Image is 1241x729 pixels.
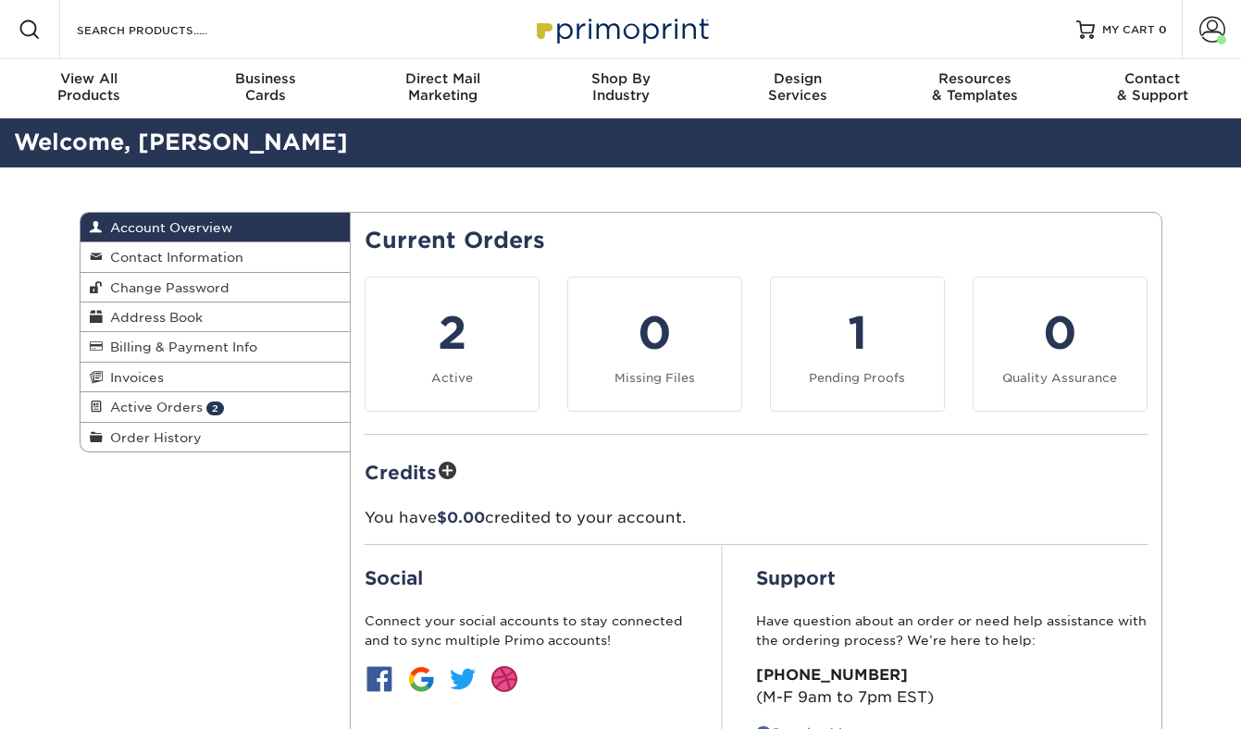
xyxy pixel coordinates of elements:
span: Order History [103,430,202,445]
span: Shop By [532,70,710,87]
div: Industry [532,70,710,104]
span: MY CART [1102,22,1155,38]
a: Billing & Payment Info [81,332,351,362]
a: 1 Pending Proofs [770,277,945,412]
a: Direct MailMarketing [354,59,532,118]
a: Contact Information [81,242,351,272]
a: BusinessCards [178,59,355,118]
div: 2 [377,300,527,366]
a: 0 Quality Assurance [973,277,1148,412]
span: Contact Information [103,250,243,265]
span: Account Overview [103,220,232,235]
a: DesignServices [709,59,887,118]
img: btn-facebook.jpg [365,664,394,694]
p: Connect your social accounts to stay connected and to sync multiple Primo accounts! [365,612,689,649]
a: Resources& Templates [887,59,1064,118]
div: & Support [1063,70,1241,104]
div: & Templates [887,70,1064,104]
img: btn-google.jpg [406,664,436,694]
span: 2 [206,402,224,415]
strong: [PHONE_NUMBER] [756,666,908,684]
a: Change Password [81,273,351,303]
span: Contact [1063,70,1241,87]
span: Address Book [103,310,203,325]
a: Account Overview [81,213,351,242]
input: SEARCH PRODUCTS..... [75,19,255,41]
span: $0.00 [437,509,485,526]
img: btn-dribbble.jpg [490,664,519,694]
span: Change Password [103,280,230,295]
img: Primoprint [528,9,714,49]
div: 1 [782,300,933,366]
span: 0 [1159,23,1167,36]
small: Missing Files [614,371,695,385]
small: Active [431,371,473,385]
img: btn-twitter.jpg [448,664,478,694]
a: Invoices [81,363,351,392]
a: Contact& Support [1063,59,1241,118]
span: Direct Mail [354,70,532,87]
span: Billing & Payment Info [103,340,257,354]
div: 0 [579,300,730,366]
span: Design [709,70,887,87]
a: 2 Active [365,277,540,412]
h2: Social [365,567,689,589]
a: Address Book [81,303,351,332]
div: Cards [178,70,355,104]
div: Services [709,70,887,104]
p: Have question about an order or need help assistance with the ordering process? We’re here to help: [756,612,1148,649]
a: Active Orders 2 [81,392,351,422]
div: 0 [985,300,1136,366]
p: (M-F 9am to 7pm EST) [756,664,1148,709]
a: 0 Missing Files [567,277,742,412]
h2: Current Orders [365,228,1148,254]
p: You have credited to your account. [365,507,1148,529]
span: Active Orders [103,400,203,414]
span: Invoices [103,370,164,385]
span: Resources [887,70,1064,87]
span: Business [178,70,355,87]
h2: Support [756,567,1148,589]
div: Marketing [354,70,532,104]
small: Pending Proofs [809,371,905,385]
h2: Credits [365,457,1148,486]
a: Shop ByIndustry [532,59,710,118]
a: Order History [81,423,351,451]
small: Quality Assurance [1002,371,1117,385]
